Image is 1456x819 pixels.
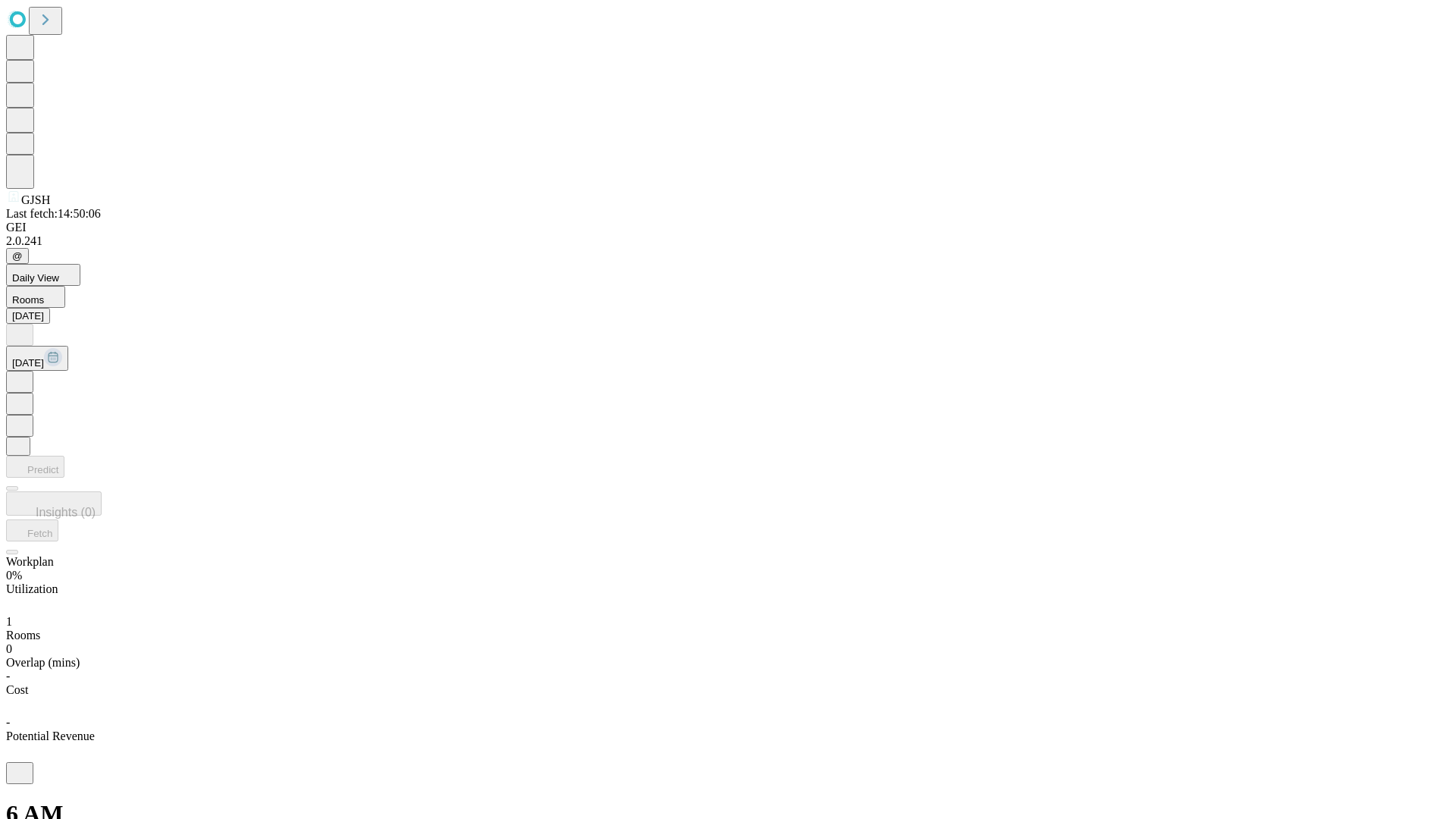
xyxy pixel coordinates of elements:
span: GJSH [21,193,50,206]
button: Rooms [6,286,65,308]
span: Cost [6,683,28,696]
span: Potential Revenue [6,730,95,742]
div: 2.0.241 [6,234,1450,248]
span: 0 [6,642,12,655]
span: Rooms [12,294,44,306]
span: @ [12,250,23,262]
span: 1 [6,615,12,628]
span: [DATE] [12,357,44,369]
button: Daily View [6,264,80,286]
span: Daily View [12,272,59,284]
span: 0% [6,569,22,582]
div: GEI [6,221,1450,234]
button: Fetch [6,519,58,541]
span: Overlap (mins) [6,656,80,669]
button: Insights (0) [6,491,102,516]
button: [DATE] [6,346,68,371]
span: Rooms [6,629,40,642]
span: - [6,670,10,682]
span: Last fetch: 14:50:06 [6,207,101,220]
span: Insights (0) [36,506,96,519]
button: @ [6,248,29,264]
span: - [6,716,10,729]
button: Predict [6,456,64,478]
span: Utilization [6,582,58,595]
span: Workplan [6,555,54,568]
button: [DATE] [6,308,50,324]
